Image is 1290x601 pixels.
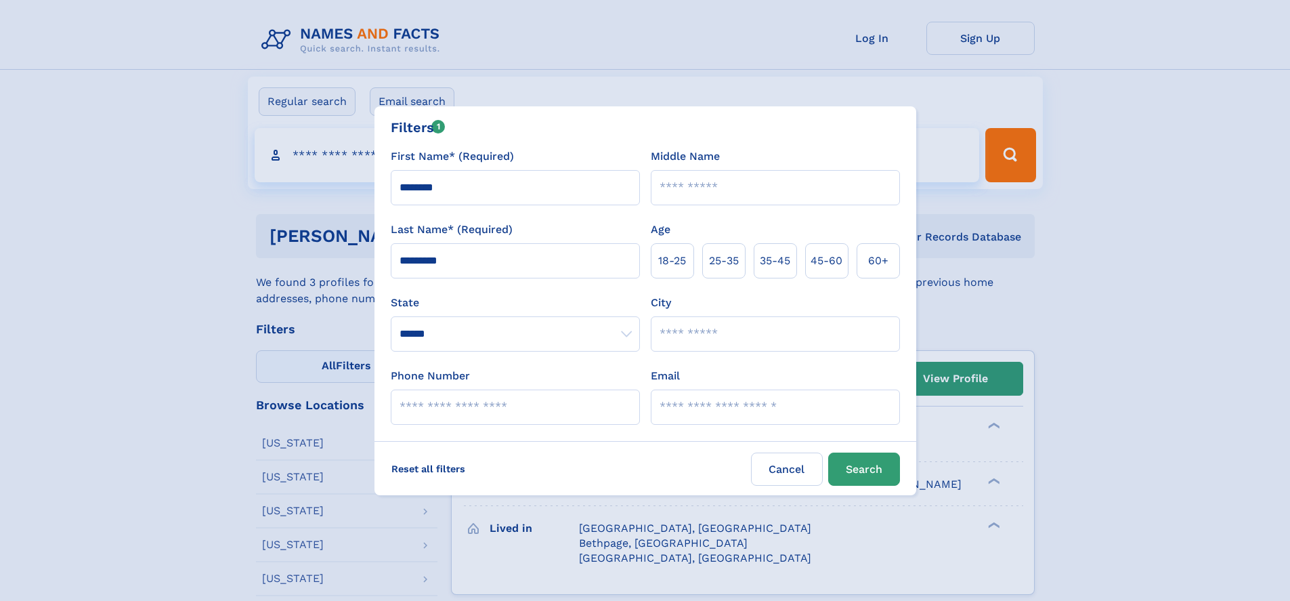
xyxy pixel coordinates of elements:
button: Search [828,453,900,486]
label: City [651,295,671,311]
span: 35‑45 [760,253,790,269]
span: 25‑35 [709,253,739,269]
label: Phone Number [391,368,470,384]
label: State [391,295,640,311]
label: Last Name* (Required) [391,222,513,238]
label: Email [651,368,680,384]
label: First Name* (Required) [391,148,514,165]
label: Cancel [751,453,823,486]
label: Middle Name [651,148,720,165]
span: 45‑60 [811,253,842,269]
div: Filters [391,117,446,138]
label: Age [651,222,670,238]
span: 18‑25 [658,253,686,269]
span: 60+ [868,253,888,269]
label: Reset all filters [383,453,474,485]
